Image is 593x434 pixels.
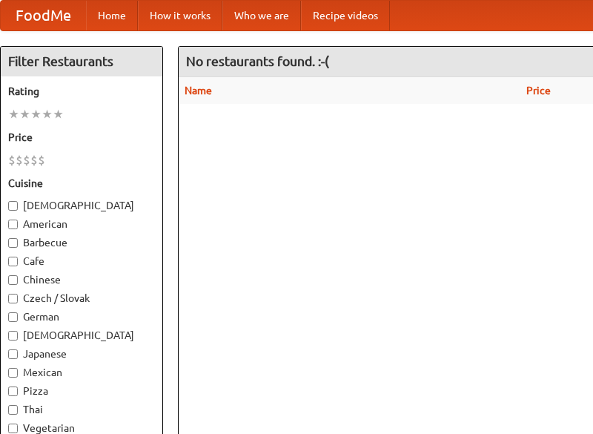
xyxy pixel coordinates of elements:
a: Price [526,85,551,96]
label: [DEMOGRAPHIC_DATA] [8,198,155,213]
li: $ [8,152,16,168]
li: ★ [8,106,19,122]
label: Pizza [8,384,155,398]
li: ★ [53,106,64,122]
h4: Filter Restaurants [1,47,162,76]
label: Chinese [8,272,155,287]
h5: Cuisine [8,176,155,191]
li: $ [30,152,38,168]
label: Mexican [8,365,155,380]
label: Thai [8,402,155,417]
input: German [8,312,18,322]
li: ★ [30,106,42,122]
h5: Rating [8,84,155,99]
li: $ [38,152,45,168]
h5: Price [8,130,155,145]
input: Thai [8,405,18,415]
label: American [8,217,155,231]
input: [DEMOGRAPHIC_DATA] [8,201,18,211]
input: Pizza [8,387,18,396]
label: [DEMOGRAPHIC_DATA] [8,328,155,343]
a: FoodMe [1,1,86,30]
a: Recipe videos [301,1,390,30]
label: Cafe [8,254,155,269]
input: Czech / Slovak [8,294,18,303]
input: [DEMOGRAPHIC_DATA] [8,331,18,341]
input: American [8,220,18,229]
a: Home [86,1,138,30]
input: Barbecue [8,238,18,248]
label: Japanese [8,346,155,361]
li: ★ [19,106,30,122]
ng-pluralize: No restaurants found. :-( [186,54,329,68]
input: Chinese [8,275,18,285]
input: Cafe [8,257,18,266]
input: Japanese [8,349,18,359]
label: Czech / Slovak [8,291,155,306]
a: How it works [138,1,222,30]
input: Mexican [8,368,18,378]
a: Name [185,85,212,96]
li: ★ [42,106,53,122]
label: Barbecue [8,235,155,250]
a: Who we are [222,1,301,30]
label: German [8,309,155,324]
li: $ [16,152,23,168]
input: Vegetarian [8,424,18,433]
li: $ [23,152,30,168]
